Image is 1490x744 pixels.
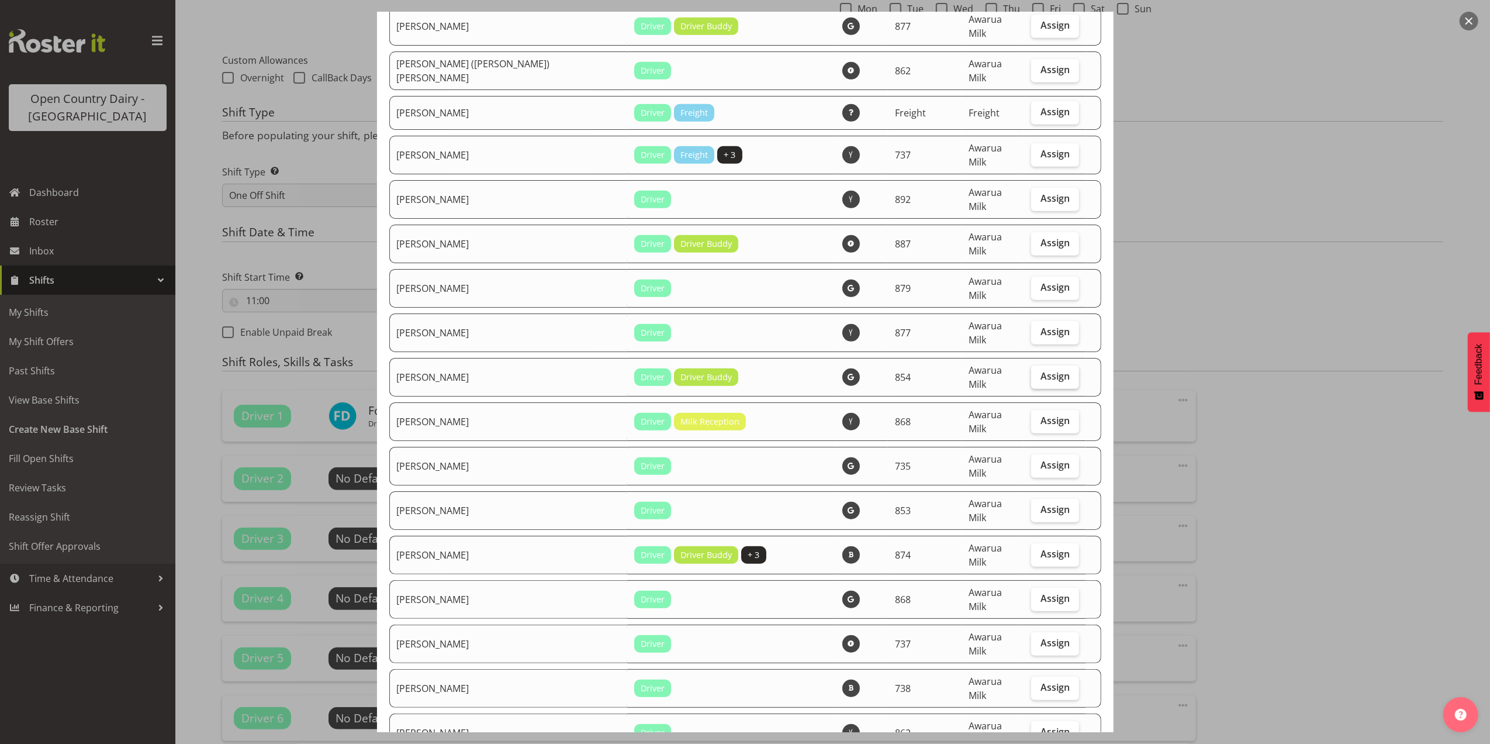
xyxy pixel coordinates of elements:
span: Awarua Milk [969,142,1002,168]
span: Freight [969,106,1000,119]
span: Driver Buddy [680,371,732,384]
span: Assign [1040,370,1070,382]
span: 737 [895,638,911,650]
span: Driver [641,326,665,339]
span: Driver [641,593,665,606]
span: Driver [641,682,665,695]
span: Driver [641,149,665,161]
span: Driver Buddy [680,20,732,33]
span: Driver [641,460,665,473]
span: Awarua Milk [969,497,1002,524]
span: + 3 [724,149,736,161]
img: help-xxl-2.png [1455,709,1467,721]
span: Driver [641,371,665,384]
span: Driver [641,193,665,206]
span: Assign [1040,148,1070,160]
span: Assign [1040,64,1070,75]
span: Milk Reception [680,415,739,428]
td: [PERSON_NAME] [389,136,627,174]
span: Awarua Milk [969,631,1002,657]
span: 853 [895,504,911,517]
button: Feedback - Show survey [1468,332,1490,412]
span: 887 [895,237,911,250]
span: Driver [641,237,665,250]
span: 892 [895,193,911,206]
span: Awarua Milk [969,453,1002,480]
span: 862 [895,64,911,77]
span: Awarua Milk [969,586,1002,613]
td: [PERSON_NAME] [389,358,627,397]
span: Awarua Milk [969,319,1002,346]
span: Awarua Milk [969,675,1002,702]
span: 738 [895,682,911,695]
span: Awarua Milk [969,364,1002,391]
td: [PERSON_NAME] [389,669,627,708]
span: Driver [641,64,665,77]
span: 877 [895,326,911,339]
span: 868 [895,415,911,428]
span: 874 [895,549,911,562]
td: [PERSON_NAME] [389,180,627,219]
span: Driver [641,549,665,562]
td: [PERSON_NAME] [389,625,627,663]
td: [PERSON_NAME] [389,580,627,619]
td: [PERSON_NAME] [389,491,627,530]
span: + 3 [748,549,760,562]
span: Assign [1040,637,1070,649]
span: Assign [1040,681,1070,693]
span: Awarua Milk [969,57,1002,84]
span: Driver [641,726,665,739]
span: Freight [680,106,708,119]
span: Assign [1040,726,1070,738]
td: [PERSON_NAME] ([PERSON_NAME]) [PERSON_NAME] [389,51,627,90]
span: Assign [1040,281,1070,293]
span: Freight [895,106,926,119]
td: [PERSON_NAME] [389,269,627,308]
span: 877 [895,20,911,33]
span: Driver Buddy [680,549,732,562]
span: 862 [895,726,911,739]
span: Driver [641,106,665,119]
span: 735 [895,460,911,473]
span: Driver [641,20,665,33]
span: Assign [1040,192,1070,204]
span: 879 [895,282,911,295]
span: Assign [1040,504,1070,515]
span: Awarua Milk [969,13,1002,40]
span: Awarua Milk [969,230,1002,257]
span: Assign [1040,593,1070,604]
span: Awarua Milk [969,186,1002,213]
span: Driver Buddy [680,237,732,250]
span: 854 [895,371,911,384]
span: Assign [1040,237,1070,249]
span: Awarua Milk [969,275,1002,302]
td: [PERSON_NAME] [389,536,627,574]
td: [PERSON_NAME] [389,225,627,263]
span: Awarua Milk [969,542,1002,569]
span: Driver [641,638,665,650]
span: Driver [641,504,665,517]
span: Awarua Milk [969,408,1002,435]
span: Assign [1040,326,1070,337]
span: Driver [641,415,665,428]
span: Assign [1040,106,1070,118]
td: [PERSON_NAME] [389,7,627,46]
span: Freight [680,149,708,161]
span: Feedback [1474,344,1484,385]
span: Driver [641,282,665,295]
span: 737 [895,149,911,161]
span: 868 [895,593,911,606]
td: [PERSON_NAME] [389,447,627,485]
td: [PERSON_NAME] [389,314,627,352]
span: Assign [1040,19,1070,31]
span: Assign [1040,548,1070,560]
span: Assign [1040,415,1070,426]
td: [PERSON_NAME] [389,402,627,441]
span: Assign [1040,459,1070,471]
td: [PERSON_NAME] [389,96,627,130]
